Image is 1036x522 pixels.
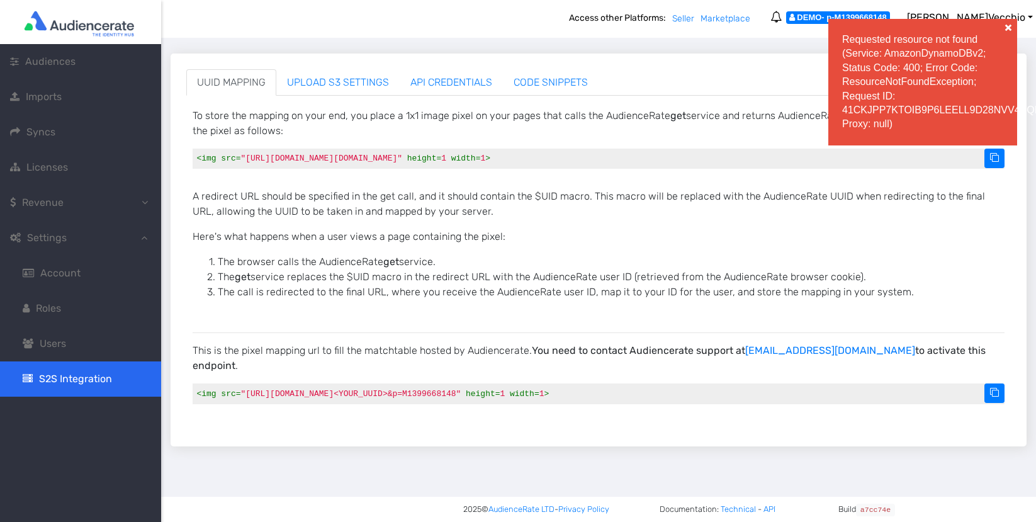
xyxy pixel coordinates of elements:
span: < [196,154,201,163]
span: 1 [500,389,505,399]
a: Technical [721,504,756,514]
span: > [544,389,549,399]
code: a7cc74e [856,504,894,516]
span: Users [40,338,66,349]
span: Documentation: - [660,503,775,515]
span: img [201,154,216,163]
span: width [451,154,476,163]
a: AudienceRate LTD [488,503,555,515]
span: 1 [480,154,485,163]
span: Audiences [25,55,76,67]
span: [PERSON_NAME] Vecchio [907,11,1025,23]
span: Syncs [26,126,55,138]
b: You need to contact Audiencerate support at to activate this endpoint [193,344,986,372]
a: UPLOAD S3 SETTINGS [276,69,400,96]
iframe: JSD widget [1029,516,1036,522]
span: src [221,154,235,163]
li: The browser calls the AudienceRate service. [218,254,1005,270]
li: The service replaces the $UID macro in the redirect URL with the AudienceRate user ID (retrieved ... [218,270,1005,285]
span: "[URL][DOMAIN_NAME]<YOUR_UUID>&p=M1399668148" [240,389,461,399]
span: = [436,154,441,163]
span: Licenses [26,161,68,173]
p: To store the mapping on your end, you place a 1x1 image pixel on your pages that calls the Audien... [193,108,1005,139]
a: Privacy Policy [558,503,609,515]
span: = [534,389,539,399]
div: Masquerading as: DEMO [786,11,890,24]
span: Account [40,267,81,279]
strong: get [235,271,251,283]
span: Build [838,503,894,515]
div: Requested resource not found (Service: AmazonDynamoDBv2; Status Code: 400; Error Code: ResourceNo... [842,33,1003,132]
span: Revenue [22,196,64,208]
span: > [485,154,490,163]
span: height [407,154,437,163]
span: = [476,154,481,163]
span: 1 [441,154,446,163]
span: width [510,389,534,399]
span: height [466,389,495,399]
span: Settings [27,232,67,244]
span: = [236,389,241,399]
span: = [495,389,500,399]
a: API CREDENTIALS [400,69,503,96]
a: CODE SNIPPETS [503,69,599,96]
p: A redirect URL should be specified in the get call, and it should contain the $UID macro. This ma... [193,189,1005,219]
span: 1 [539,389,544,399]
span: < [196,389,201,399]
strong: get [670,110,686,122]
b: Access other Platforms: [569,11,672,30]
strong: get [383,256,399,268]
p: Here's what happens when a user views a page containing the pixel: [193,229,1005,244]
a: Marketplace [701,13,750,24]
a: [EMAIL_ADDRESS][DOMAIN_NAME] [745,344,915,356]
span: = [236,154,241,163]
a: Seller [672,13,694,24]
p: This is the pixel mapping url to fill the matchtable hosted by Audiencerate. . [193,343,1005,373]
span: "[URL][DOMAIN_NAME][DOMAIN_NAME]" [240,154,402,163]
span: Roles [36,302,61,314]
span: Imports [26,91,62,103]
a: API [763,504,775,514]
span: img [201,389,216,399]
span: src [221,389,235,399]
a: UUID MAPPING [186,69,276,96]
li: The call is redirected to the final URL, where you receive the AudienceRate user ID, map it to yo... [218,285,1005,300]
span: S2S Integration [39,373,112,385]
